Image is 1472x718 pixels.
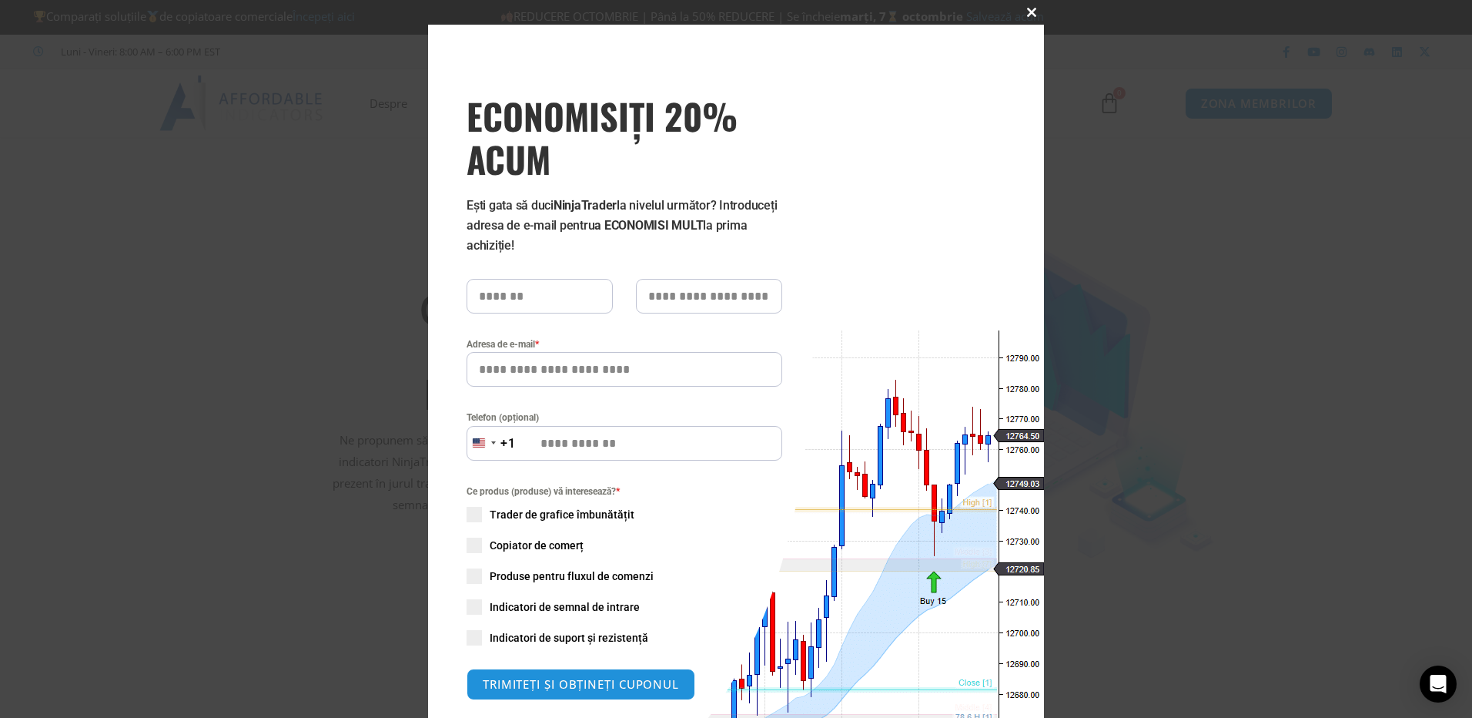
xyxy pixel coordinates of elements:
[467,94,782,180] h3: ECONOMISIȚI 20% ACUM
[467,486,616,497] font: Ce produs (produse) vă interesează?
[467,569,782,584] label: Order Flow Products
[490,538,584,553] span: Copiator de comerț
[467,630,782,646] label: Support And Resistance Indicators
[467,339,535,350] font: Adresa de e-mail
[500,434,516,454] div: +1
[467,196,782,256] p: Ești gata să duci la nivelul următor? Introduceți adresa de e-mail pentru la prima achiziție!
[467,538,782,553] label: Trade Copier
[490,630,648,646] span: Indicatori de suport și rezistență
[594,218,703,233] strong: a ECONOMISI MULT
[554,198,617,213] strong: NinjaTrader
[467,669,695,700] button: TRIMITEȚI ȘI OBȚINEȚI CUPONUL
[490,507,634,522] span: Trader de grafice îmbunătățit
[467,426,516,461] button: Țara selectată
[467,507,782,522] label: Enhanced Chart Trader
[467,410,782,425] label: Telefon (opțional)
[490,599,640,615] span: Indicatori de semnal de intrare
[490,569,654,584] span: Produse pentru fluxul de comenzi
[467,599,782,615] label: Entry Signal Indicators
[1420,666,1457,703] div: Deschideți Intercom Messenger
